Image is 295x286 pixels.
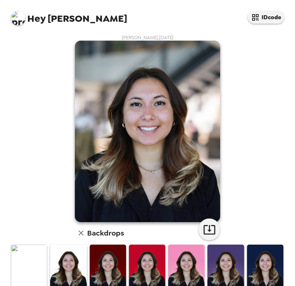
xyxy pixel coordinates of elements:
[122,34,174,41] span: [PERSON_NAME] , [DATE]
[75,41,220,222] img: user
[27,12,45,25] span: Hey
[248,11,284,24] button: IDcode
[87,227,124,239] h6: Backdrops
[11,11,25,25] img: profile pic
[11,7,127,24] span: [PERSON_NAME]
